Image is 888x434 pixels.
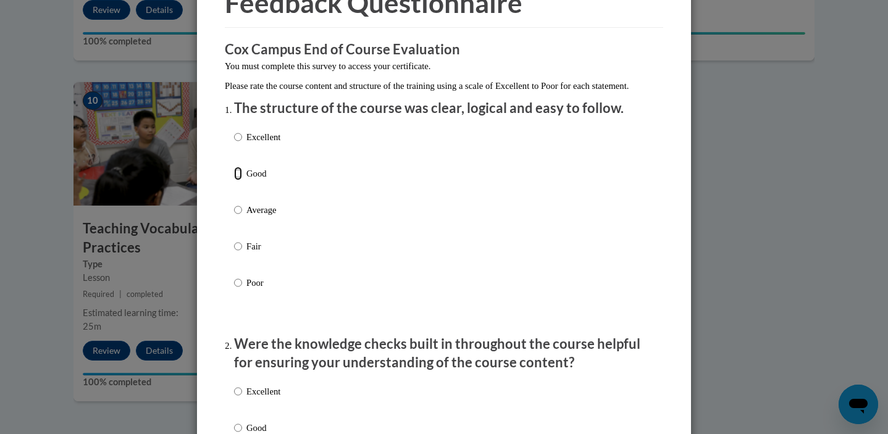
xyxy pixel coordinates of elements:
p: Excellent [246,385,280,398]
input: Good [234,167,242,180]
p: Poor [246,276,280,290]
p: The structure of the course was clear, logical and easy to follow. [234,99,654,118]
p: You must complete this survey to access your certificate. [225,59,663,73]
input: Fair [234,240,242,253]
input: Average [234,203,242,217]
p: Were the knowledge checks built in throughout the course helpful for ensuring your understanding ... [234,335,654,373]
h3: Cox Campus End of Course Evaluation [225,40,663,59]
p: Average [246,203,280,217]
input: Excellent [234,130,242,144]
input: Poor [234,276,242,290]
p: Good [246,167,280,180]
input: Excellent [234,385,242,398]
p: Excellent [246,130,280,144]
p: Please rate the course content and structure of the training using a scale of Excellent to Poor f... [225,79,663,93]
p: Fair [246,240,280,253]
